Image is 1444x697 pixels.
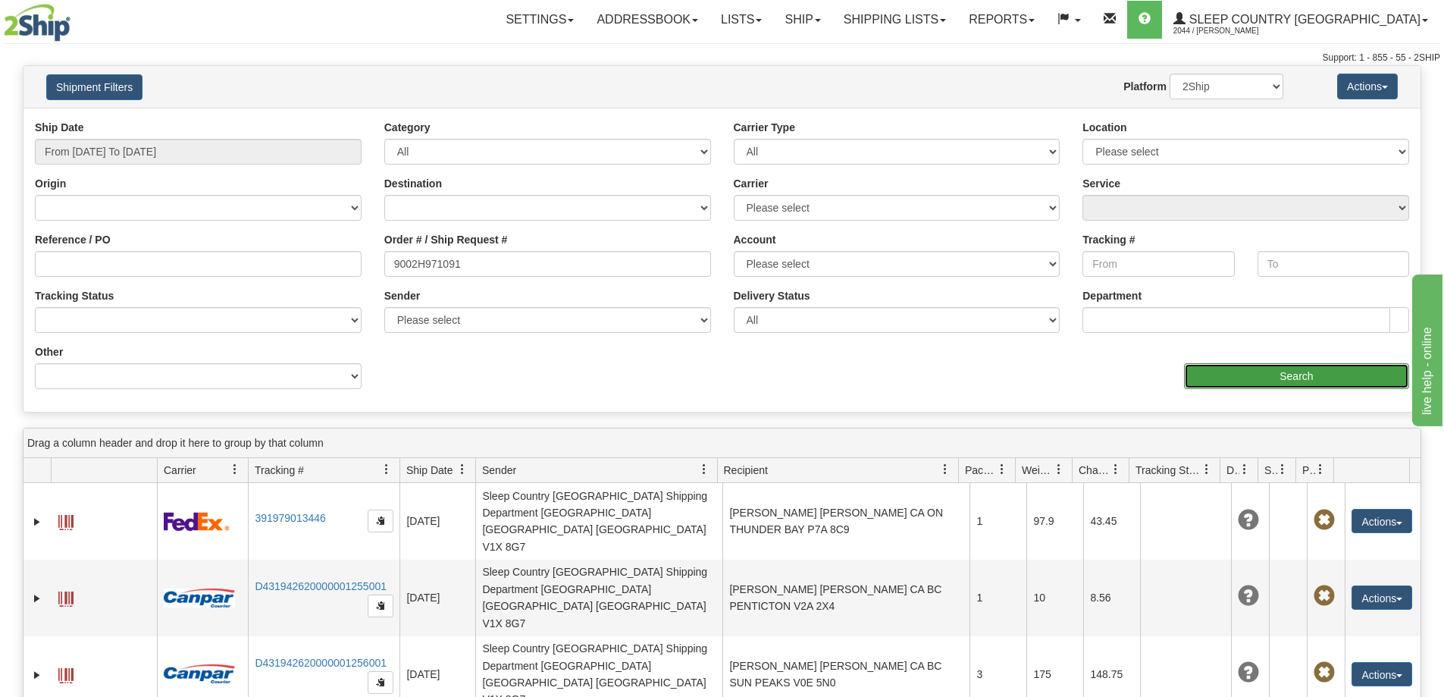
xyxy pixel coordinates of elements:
span: Packages [965,463,997,478]
span: Unknown [1238,510,1259,531]
td: 1 [969,483,1026,560]
a: Settings [494,1,585,39]
td: Sleep Country [GEOGRAPHIC_DATA] Shipping Department [GEOGRAPHIC_DATA] [GEOGRAPHIC_DATA] [GEOGRAPH... [475,560,722,636]
a: Reports [957,1,1046,39]
label: Delivery Status [734,288,810,303]
a: Ship [773,1,832,39]
a: Delivery Status filter column settings [1232,457,1258,482]
a: D431942620000001256001 [255,657,387,669]
a: Ship Date filter column settings [449,457,475,482]
span: Ship Date [406,463,453,478]
label: Reference / PO [35,232,111,247]
a: D431942620000001255001 [255,580,387,592]
button: Copy to clipboard [368,510,393,532]
span: 2044 / [PERSON_NAME] [1173,24,1287,39]
a: Tracking # filter column settings [374,457,399,482]
td: Sleep Country [GEOGRAPHIC_DATA] Shipping Department [GEOGRAPHIC_DATA] [GEOGRAPHIC_DATA] [GEOGRAPH... [475,483,722,560]
button: Actions [1352,586,1412,610]
td: 8.56 [1083,560,1140,636]
label: Location [1082,120,1126,135]
a: Shipping lists [832,1,957,39]
button: Actions [1337,74,1398,99]
span: Shipment Issues [1264,463,1277,478]
label: Origin [35,176,66,191]
span: Recipient [724,463,768,478]
img: 14 - Canpar [164,664,235,683]
span: Pickup Status [1302,463,1315,478]
a: Packages filter column settings [989,457,1015,482]
span: Unknown [1238,662,1259,683]
a: Label [58,508,74,532]
button: Copy to clipboard [368,671,393,694]
label: Department [1082,288,1142,303]
span: Pickup Not Assigned [1314,662,1335,683]
span: Carrier [164,463,196,478]
span: Sender [482,463,516,478]
button: Actions [1352,509,1412,533]
img: 2 - FedEx Express® [164,512,230,531]
img: 14 - Canpar [164,589,235,608]
span: Pickup Not Assigned [1314,510,1335,531]
a: Expand [30,591,45,606]
td: 10 [1026,560,1083,636]
label: Ship Date [35,120,84,135]
span: Weight [1022,463,1054,478]
button: Actions [1352,662,1412,686]
td: [PERSON_NAME] [PERSON_NAME] CA BC PENTICTON V2A 2X4 [722,560,969,636]
label: Order # / Ship Request # [384,232,508,247]
a: Carrier filter column settings [222,457,248,482]
button: Copy to clipboard [368,595,393,617]
span: Unknown [1238,586,1259,607]
a: Sender filter column settings [691,457,717,482]
td: 1 [969,560,1026,636]
span: Charge [1079,463,1110,478]
div: live help - online [11,9,140,27]
button: Shipment Filters [46,74,143,100]
label: Carrier Type [734,120,795,135]
label: Platform [1123,79,1167,94]
a: Pickup Status filter column settings [1308,457,1333,482]
td: 97.9 [1026,483,1083,560]
label: Category [384,120,431,135]
div: grid grouping header [23,429,1421,458]
iframe: chat widget [1409,271,1442,425]
label: Tracking Status [35,288,114,303]
td: [DATE] [399,483,475,560]
label: Account [734,232,776,247]
span: Delivery Status [1226,463,1239,478]
a: Shipment Issues filter column settings [1270,457,1295,482]
a: Weight filter column settings [1046,457,1072,482]
span: Pickup Not Assigned [1314,586,1335,607]
td: [DATE] [399,560,475,636]
a: Expand [30,514,45,529]
a: Lists [709,1,773,39]
label: Sender [384,288,420,303]
label: Destination [384,176,442,191]
a: Label [58,585,74,609]
a: Addressbook [585,1,709,39]
a: Label [58,661,74,686]
td: 43.45 [1083,483,1140,560]
span: Tracking # [255,463,304,478]
span: Sleep Country [GEOGRAPHIC_DATA] [1186,13,1421,26]
td: [PERSON_NAME] [PERSON_NAME] CA ON THUNDER BAY P7A 8C9 [722,483,969,560]
a: Charge filter column settings [1103,457,1129,482]
a: Expand [30,667,45,683]
input: Search [1184,363,1409,389]
a: Sleep Country [GEOGRAPHIC_DATA] 2044 / [PERSON_NAME] [1162,1,1439,39]
a: 391979013446 [255,512,325,524]
label: Carrier [734,176,769,191]
input: From [1082,251,1234,277]
a: Tracking Status filter column settings [1194,457,1220,482]
span: Tracking Status [1135,463,1201,478]
label: Other [35,344,63,359]
label: Tracking # [1082,232,1135,247]
a: Recipient filter column settings [932,457,958,482]
label: Service [1082,176,1120,191]
div: Support: 1 - 855 - 55 - 2SHIP [4,52,1440,64]
img: logo2044.jpg [4,4,70,42]
input: To [1258,251,1409,277]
